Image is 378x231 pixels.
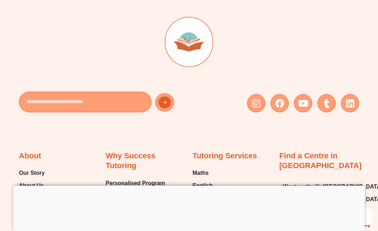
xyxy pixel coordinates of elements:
[254,152,378,231] iframe: Chat Widget
[192,168,226,178] a: Maths
[19,151,41,161] h2: About
[19,180,70,191] a: About Us
[192,151,257,161] h2: Tutoring Services
[106,178,165,189] a: Personalised Program
[19,92,185,116] form: New Form
[19,180,44,191] span: About Us
[19,168,70,178] a: Our Story
[106,151,185,171] h2: Why Success Tutoring
[192,180,226,191] a: English
[192,180,213,191] span: English
[192,168,209,178] span: Maths
[279,151,362,170] a: Find a Centre in [GEOGRAPHIC_DATA]
[13,186,365,229] iframe: Advertisement
[19,168,45,178] span: Our Story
